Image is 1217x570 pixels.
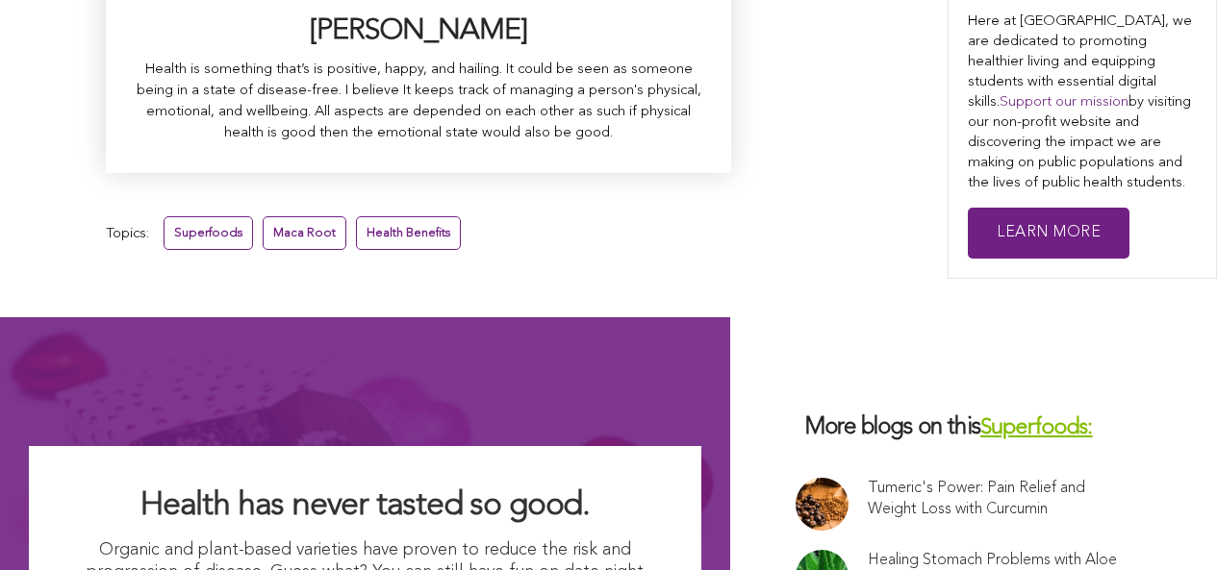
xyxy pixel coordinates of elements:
a: Health Benefits [356,216,461,250]
a: Tumeric's Power: Pain Relief and Weight Loss with Curcumin [868,478,1135,520]
a: Maca Root [263,216,346,250]
p: Health is something that’s is positive, happy, and hailing. It could be seen as someone being in ... [135,60,702,144]
h3: [PERSON_NAME] [135,12,702,50]
a: Superfoods [164,216,253,250]
iframe: Chat Widget [1121,478,1217,570]
a: Learn More [968,208,1129,259]
h3: More blogs on this [796,413,1152,443]
h2: Health has never tasted so good. [67,484,663,527]
span: Topics: [106,221,149,247]
a: Superfoods: [980,417,1093,439]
